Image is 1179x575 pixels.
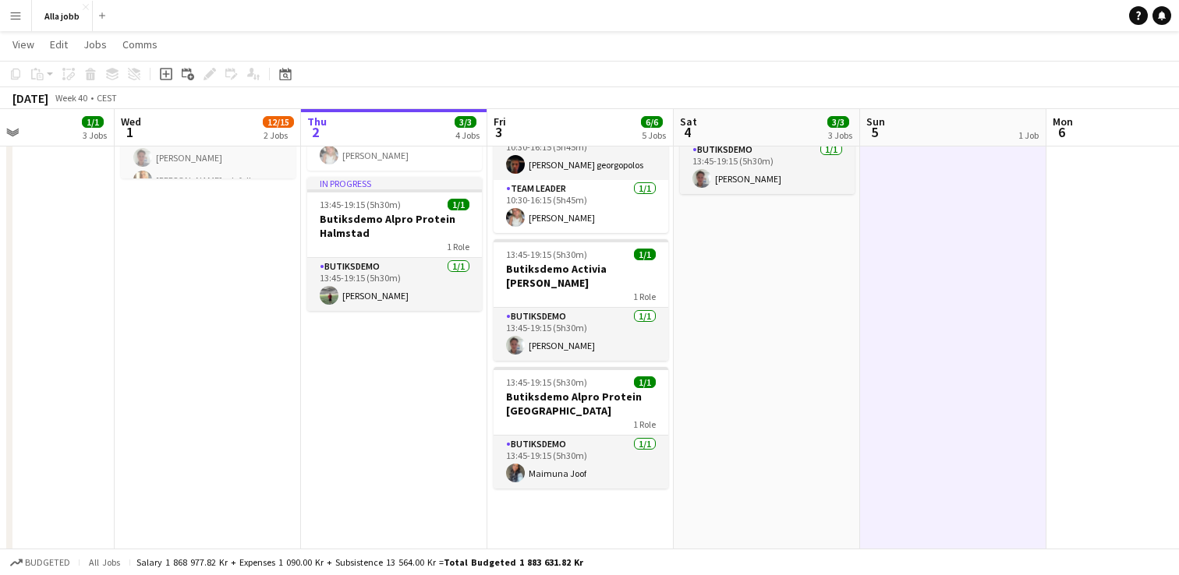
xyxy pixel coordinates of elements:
[1018,129,1039,141] div: 1 Job
[494,72,668,233] app-job-card: 10:30-16:15 (5h45m)2/2Monkids sampling Sthlm2 RolesSampling1/110:30-16:15 (5h45m)[PERSON_NAME] ge...
[678,123,697,141] span: 4
[307,177,482,311] app-job-card: In progress13:45-19:15 (5h30m)1/1Butiksdemo Alpro Protein Halmstad1 RoleButiksdemo1/113:45-19:15 ...
[83,37,107,51] span: Jobs
[448,199,469,210] span: 1/1
[642,129,666,141] div: 5 Jobs
[307,177,482,189] div: In progress
[680,115,697,129] span: Sat
[25,557,70,568] span: Budgeted
[494,127,668,180] app-card-role: Sampling1/110:30-16:15 (5h45m)[PERSON_NAME] georgopolos
[32,1,93,31] button: Alla jobb
[866,115,885,129] span: Sun
[83,129,107,141] div: 3 Jobs
[6,34,41,55] a: View
[680,141,855,194] app-card-role: Butiksdemo1/113:45-19:15 (5h30m)[PERSON_NAME]
[320,199,401,210] span: 13:45-19:15 (5h30m)
[305,123,327,141] span: 2
[44,34,74,55] a: Edit
[827,116,849,128] span: 3/3
[864,123,885,141] span: 5
[263,116,294,128] span: 12/15
[494,239,668,361] app-job-card: 13:45-19:15 (5h30m)1/1Butiksdemo Activia [PERSON_NAME]1 RoleButiksdemo1/113:45-19:15 (5h30m)[PERS...
[447,241,469,252] span: 1 Role
[264,129,293,141] div: 2 Jobs
[122,37,158,51] span: Comms
[494,308,668,361] app-card-role: Butiksdemo1/113:45-19:15 (5h30m)[PERSON_NAME]
[455,116,476,128] span: 3/3
[494,180,668,233] app-card-role: Team Leader1/110:30-16:15 (5h45m)[PERSON_NAME]
[121,115,141,129] span: Wed
[494,390,668,418] h3: Butiksdemo Alpro Protein [GEOGRAPHIC_DATA]
[634,249,656,260] span: 1/1
[633,418,656,430] span: 1 Role
[1050,123,1073,141] span: 6
[307,258,482,311] app-card-role: Butiksdemo1/113:45-19:15 (5h30m)[PERSON_NAME]
[136,556,583,568] div: Salary 1 868 977.82 kr + Expenses 1 090.00 kr + Subsistence 13 564.00 kr =
[51,92,90,104] span: Week 40
[494,115,506,129] span: Fri
[641,116,663,128] span: 6/6
[506,249,587,260] span: 13:45-19:15 (5h30m)
[444,556,583,568] span: Total Budgeted 1 883 631.82 kr
[491,123,506,141] span: 3
[307,115,327,129] span: Thu
[455,129,480,141] div: 4 Jobs
[1053,115,1073,129] span: Mon
[634,376,656,388] span: 1/1
[97,92,117,104] div: CEST
[50,37,68,51] span: Edit
[8,554,73,571] button: Budgeted
[77,34,113,55] a: Jobs
[506,376,587,388] span: 13:45-19:15 (5h30m)
[633,291,656,302] span: 1 Role
[494,367,668,489] app-job-card: 13:45-19:15 (5h30m)1/1Butiksdemo Alpro Protein [GEOGRAPHIC_DATA]1 RoleButiksdemo1/113:45-19:15 (5...
[307,212,482,240] h3: Butiksdemo Alpro Protein Halmstad
[494,436,668,489] app-card-role: Butiksdemo1/113:45-19:15 (5h30m)Maimuna Joof
[116,34,164,55] a: Comms
[494,262,668,290] h3: Butiksdemo Activia [PERSON_NAME]
[12,90,48,106] div: [DATE]
[86,556,123,568] span: All jobs
[12,37,34,51] span: View
[82,116,104,128] span: 1/1
[828,129,852,141] div: 3 Jobs
[119,123,141,141] span: 1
